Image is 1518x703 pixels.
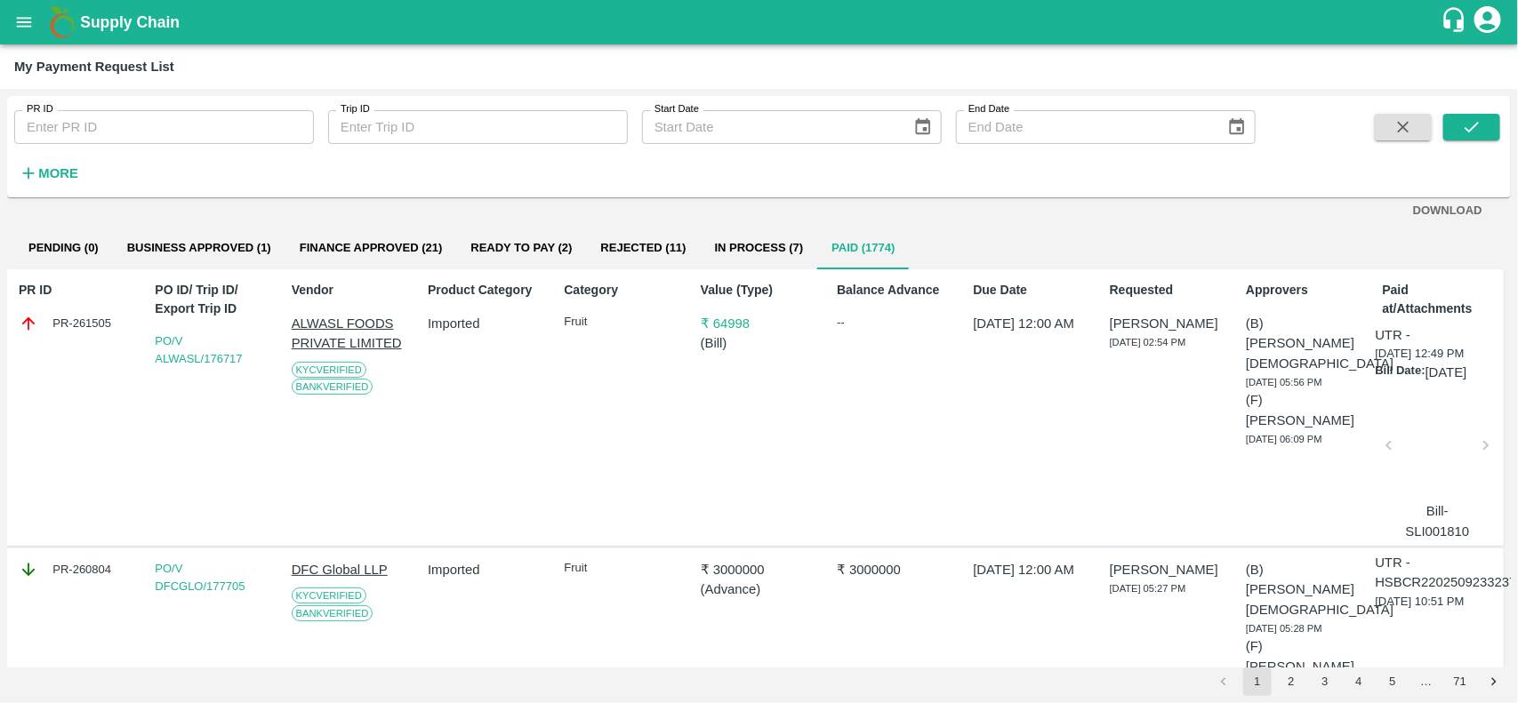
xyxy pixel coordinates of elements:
button: Go to page 71 [1446,667,1474,696]
p: Fruit [564,560,680,577]
p: [DATE] [1426,363,1467,382]
button: In Process (7) [701,227,818,269]
a: PO/V DFCGLO/177705 [155,562,245,593]
p: Requested [1110,281,1226,300]
p: Imported [428,560,544,579]
p: Bill-SLI001810 [1397,501,1479,541]
p: (B) [PERSON_NAME][DEMOGRAPHIC_DATA] [1246,560,1362,619]
button: Go to page 2 [1277,667,1305,696]
div: account of current user [1472,4,1504,41]
p: Product Category [428,281,544,300]
p: Fruit [564,314,680,331]
p: Value (Type) [701,281,817,300]
button: Choose date [1220,110,1254,144]
label: End Date [968,102,1009,116]
span: Bank Verified [292,379,373,395]
button: Paid (1774) [817,227,909,269]
span: [DATE] 05:56 PM [1246,377,1322,387]
button: open drawer [4,2,44,43]
a: Supply Chain [80,10,1441,35]
button: More [14,158,83,188]
p: [DATE] 12:00 AM [974,560,1090,579]
p: Balance Advance [837,281,953,300]
p: (F) [PERSON_NAME] [1246,390,1362,430]
p: [DATE] 12:00 AM [974,314,1090,333]
span: KYC Verified [292,362,366,378]
p: [PERSON_NAME] [1110,560,1226,579]
div: -- [837,314,953,332]
p: Vendor [292,281,408,300]
p: Approvers [1246,281,1362,300]
button: Go to page 3 [1311,667,1339,696]
b: Supply Chain [80,13,180,31]
span: Bank Verified [292,605,373,621]
p: ₹ 3000000 [701,560,817,579]
div: My Payment Request List [14,55,174,78]
button: Rejected (11) [587,227,701,269]
button: Go to page 5 [1378,667,1407,696]
input: Enter PR ID [14,110,314,144]
p: (F) [PERSON_NAME] [1246,636,1362,676]
p: Bill Date: [1376,363,1426,382]
label: Trip ID [341,102,370,116]
div: PR-260804 [19,560,135,579]
p: ₹ 64998 [701,314,817,333]
div: PR-261505 [19,314,135,333]
button: Go to page 4 [1345,667,1373,696]
button: Ready To Pay (2) [456,227,586,269]
button: Finance Approved (21) [285,227,457,269]
p: Imported [428,314,544,333]
button: Choose date [906,110,940,144]
div: … [1412,674,1441,691]
nav: pagination navigation [1207,667,1511,696]
img: logo [44,4,80,40]
div: [DATE] 12:49 PM [1376,325,1499,541]
input: Start Date [642,110,899,144]
p: [PERSON_NAME] [1110,314,1226,333]
a: PO/V ALWASL/176717 [155,334,242,365]
div: customer-support [1441,6,1472,38]
p: PR ID [19,281,135,300]
p: DFC Global LLP [292,560,408,579]
label: Start Date [655,102,699,116]
span: [DATE] 05:27 PM [1110,583,1186,594]
p: PO ID/ Trip ID/ Export Trip ID [155,281,271,318]
p: ( Advance ) [701,579,817,599]
span: KYC Verified [292,587,366,603]
button: Go to next page [1480,667,1508,696]
p: ₹ 3000000 [837,560,953,579]
p: ALWASL FOODS PRIVATE LIMITED [292,314,408,354]
p: UTR - [1376,325,1411,345]
button: Business Approved (1) [113,227,285,269]
p: ( Bill ) [701,333,817,353]
button: page 1 [1243,667,1272,696]
button: Pending (0) [14,227,113,269]
input: End Date [956,110,1213,144]
p: Category [564,281,680,300]
span: [DATE] 05:28 PM [1246,623,1322,634]
button: DOWNLOAD [1406,196,1490,227]
p: Due Date [974,281,1090,300]
span: [DATE] 02:54 PM [1110,337,1186,348]
p: Paid at/Attachments [1383,281,1499,318]
input: Enter Trip ID [328,110,628,144]
label: PR ID [27,102,53,116]
p: (B) [PERSON_NAME][DEMOGRAPHIC_DATA] [1246,314,1362,373]
strong: More [38,166,78,180]
span: [DATE] 06:09 PM [1246,434,1322,444]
